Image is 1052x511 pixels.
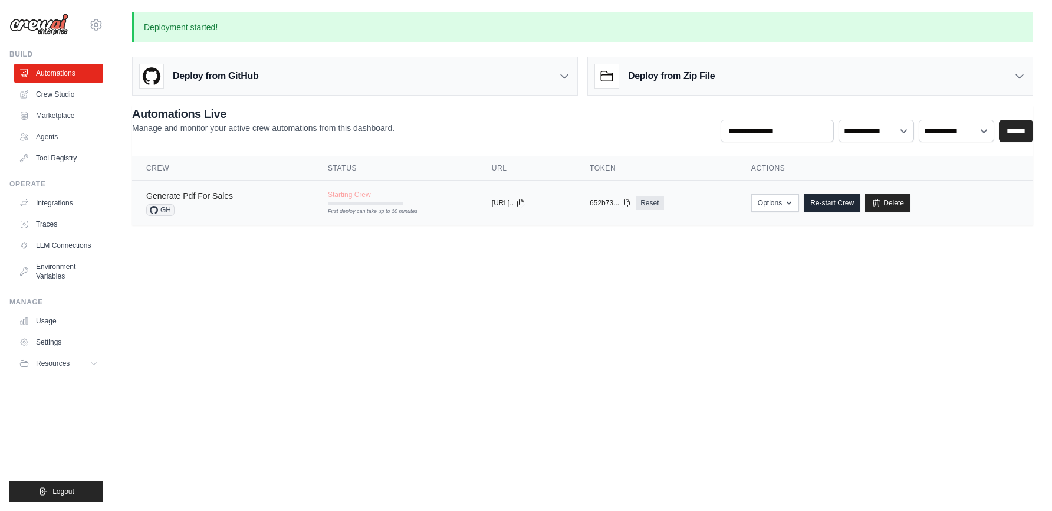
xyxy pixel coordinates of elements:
[804,194,860,212] a: Re-start Crew
[36,359,70,368] span: Resources
[14,85,103,104] a: Crew Studio
[314,156,478,181] th: Status
[9,50,103,59] div: Build
[865,194,910,212] a: Delete
[14,257,103,286] a: Environment Variables
[14,333,103,352] a: Settings
[14,64,103,83] a: Automations
[14,312,103,330] a: Usage
[132,106,394,122] h2: Automations Live
[146,191,233,201] a: Generate Pdf For Sales
[14,236,103,255] a: LLM Connections
[173,69,258,83] h3: Deploy from GitHub
[478,156,576,181] th: URL
[9,481,103,502] button: Logout
[9,297,103,307] div: Manage
[14,106,103,125] a: Marketplace
[328,208,403,216] div: First deploy can take up to 10 minutes
[628,69,715,83] h3: Deploy from Zip File
[146,204,175,216] span: GH
[9,179,103,189] div: Operate
[132,122,394,134] p: Manage and monitor your active crew automations from this dashboard.
[328,190,371,199] span: Starting Crew
[737,156,1033,181] th: Actions
[9,14,68,36] img: Logo
[140,64,163,88] img: GitHub Logo
[52,487,74,496] span: Logout
[590,198,631,208] button: 652b73...
[14,215,103,234] a: Traces
[14,127,103,146] a: Agents
[14,194,103,212] a: Integrations
[14,354,103,373] button: Resources
[751,194,799,212] button: Options
[576,156,737,181] th: Token
[14,149,103,168] a: Tool Registry
[132,156,314,181] th: Crew
[636,196,663,210] a: Reset
[132,12,1033,42] p: Deployment started!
